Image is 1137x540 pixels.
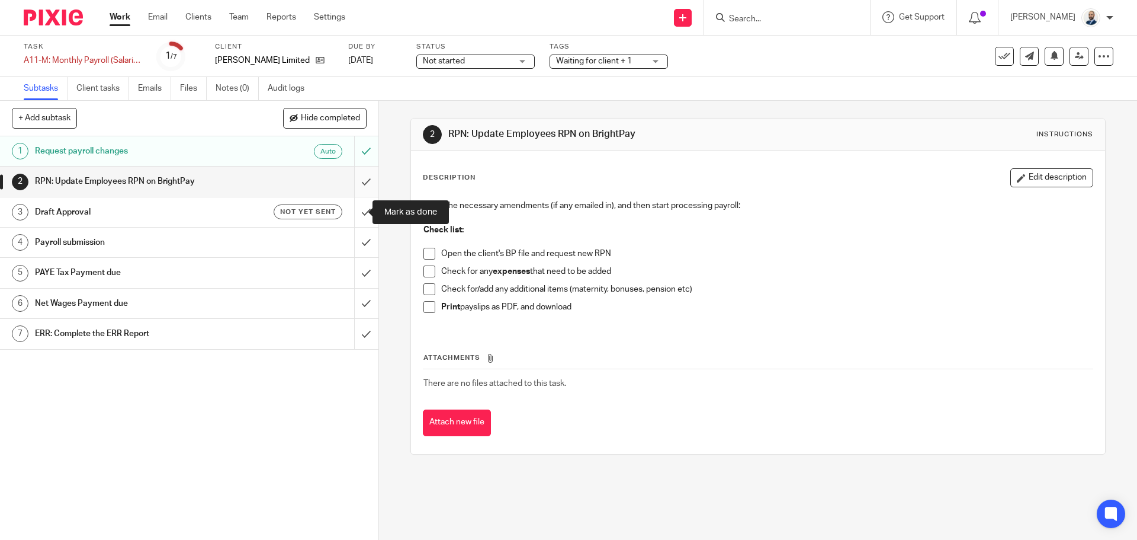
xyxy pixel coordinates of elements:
a: Audit logs [268,77,313,100]
span: Attachments [423,354,480,361]
h1: Request payroll changes [35,142,240,160]
button: + Add subtask [12,108,77,128]
p: Open the client's BP file and request new RPN [441,248,1092,260]
strong: Print [441,303,460,311]
label: Task [24,42,142,52]
a: Notes (0) [216,77,259,100]
a: Reports [266,11,296,23]
div: 5 [12,265,28,282]
input: Search [728,14,834,25]
label: Tags [550,42,668,52]
span: Hide completed [301,114,360,123]
button: Edit description [1010,168,1093,187]
strong: expenses [493,267,530,276]
a: Subtasks [24,77,68,100]
p: [PERSON_NAME] Limited [215,55,310,66]
h1: RPN: Update Employees RPN on BrightPay [448,128,783,140]
span: [DATE] [348,56,373,65]
span: Not started [423,57,465,65]
a: Clients [185,11,211,23]
label: Due by [348,42,402,52]
div: Auto [314,144,342,159]
button: Attach new file [423,410,491,436]
div: 3 [12,204,28,221]
span: Get Support [899,13,945,21]
span: Waiting for client + 1 [556,57,632,65]
a: Files [180,77,207,100]
h1: RPN: Update Employees RPN on BrightPay [35,172,240,190]
label: Status [416,42,535,52]
a: Settings [314,11,345,23]
div: 4 [12,234,28,251]
a: Team [229,11,249,23]
div: 6 [12,295,28,312]
div: 7 [12,325,28,342]
p: Make the necessary amendments (if any emailed in), and then start processing payroll: [423,200,1092,212]
img: Pixie [24,9,83,25]
a: Email [148,11,168,23]
p: Check for/add any additional items (maternity, bonuses, pension etc) [441,283,1092,295]
img: Mark%20LI%20profiler.png [1081,8,1100,27]
h1: Net Wages Payment due [35,295,240,312]
small: /7 [171,53,177,60]
div: 1 [165,49,177,63]
div: 2 [423,125,442,144]
a: Client tasks [76,77,129,100]
button: Hide completed [283,108,367,128]
p: payslips as PDF, and download [441,301,1092,313]
h1: Draft Approval [35,203,240,221]
a: Work [110,11,130,23]
div: Instructions [1036,130,1093,139]
p: [PERSON_NAME] [1010,11,1075,23]
h1: PAYE Tax Payment due [35,264,240,282]
div: 1 [12,143,28,159]
p: Check for any that need to be added [441,266,1092,277]
div: A11-M: Monthly Payroll (Salaried) [24,55,142,66]
a: Emails [138,77,171,100]
h1: Payroll submission [35,234,240,251]
span: Not yet sent [280,207,336,217]
label: Client [215,42,333,52]
p: Description [423,173,476,183]
div: 2 [12,174,28,190]
strong: Check list: [423,226,464,234]
span: There are no files attached to this task. [423,379,566,388]
h1: ERR: Complete the ERR Report [35,325,240,343]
